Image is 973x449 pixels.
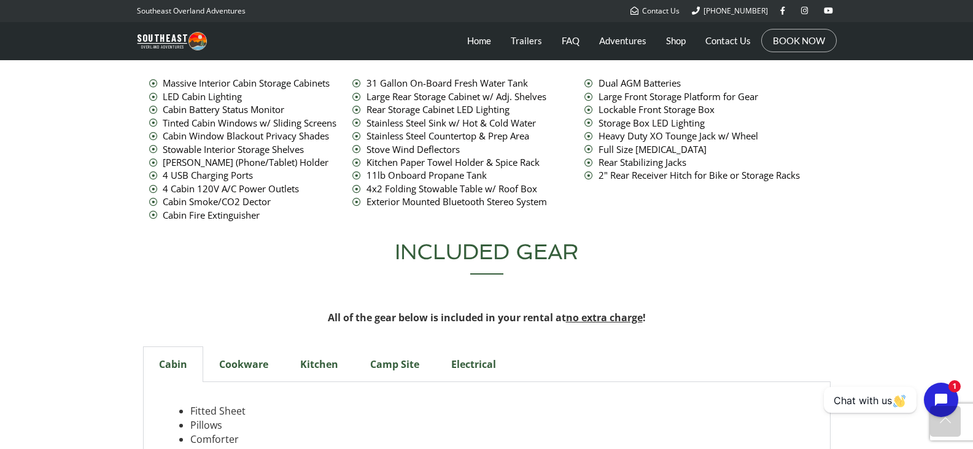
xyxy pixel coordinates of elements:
li: Comforter [190,432,808,447]
span: Rear Stabilizing Jacks [595,156,686,169]
a: Contact Us [630,6,680,16]
span: Cabin Window Blackout Privacy Shades [160,130,329,143]
span: Tinted Cabin Windows w/ Sliding Screens [160,117,336,130]
a: FAQ [562,25,580,56]
span: Exterior Mounted Bluetooth Stereo System [363,195,547,208]
a: Shop [666,25,686,56]
span: Large Rear Storage Cabinet w/ Adj. Shelves [363,90,546,103]
span: 11lb Onboard Propane Tank [363,169,487,182]
span: 4x2 Folding Stowable Table w/ Roof Box [363,182,537,195]
span: Massive Interior Cabin Storage Cabinets [160,77,330,90]
li: Fitted Sheet [190,404,808,418]
a: Contact Us [705,25,751,56]
span: [PHONE_NUMBER] [704,6,768,16]
span: 4 USB Charging Ports [160,169,253,182]
a: Adventures [599,25,646,56]
a: Home [467,25,491,56]
li: Pillows [190,418,808,432]
span: Large Front Storage Platform for Gear [595,90,758,103]
div: Electrical [435,346,512,382]
span: Stainless Steel Countertop & Prep Area [363,130,529,143]
span: 31 Gallon On-Board Fresh Water Tank [363,77,528,90]
img: Southeast Overland Adventures [137,32,207,50]
span: Dual AGM Batteries [595,77,681,90]
span: Stainless Steel Sink w/ Hot & Cold Water [363,117,536,130]
span: Lockable Front Storage Box [595,103,715,116]
span: Rear Storage Cabinet LED Lighting [363,103,510,116]
span: 2" Rear Receiver Hitch for Bike or Storage Racks [595,169,800,182]
h2: INCLUDED GEAR [275,240,699,264]
a: BOOK NOW [773,34,825,47]
span: Kitchen Paper Towel Holder & Spice Rack [363,156,540,169]
span: Contact Us [642,6,680,16]
strong: All of the gear below is included in your rental at ! [328,311,646,324]
span: Heavy Duty XO Tounge Jack w/ Wheel [595,130,758,143]
span: Cabin Battery Status Monitor [160,103,284,116]
span: Cabin Smoke/CO2 Dector [160,195,271,208]
div: Cookware [203,346,284,382]
span: 4 Cabin 120V A/C Power Outlets [160,182,299,195]
span: LED Cabin Lighting [160,90,242,103]
span: Cabin Fire Extinguisher [160,209,260,222]
div: Kitchen [284,346,354,382]
div: Camp Site [354,346,435,382]
p: Southeast Overland Adventures [137,3,246,19]
span: Stove Wind Deflectors [363,143,460,156]
span: Stowable Interior Storage Shelves [160,143,304,156]
span: Storage Box LED Lighting [595,117,705,130]
a: Trailers [511,25,542,56]
div: Cabin [143,346,203,382]
span: no extra charge [566,311,643,324]
span: [PERSON_NAME] (Phone/Tablet) Holder [160,156,328,169]
span: Full Size [MEDICAL_DATA] [595,143,707,156]
a: [PHONE_NUMBER] [692,6,768,16]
